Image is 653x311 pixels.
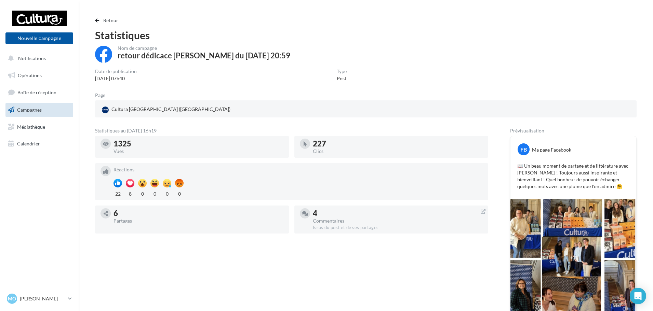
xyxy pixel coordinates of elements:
div: Cultura [GEOGRAPHIC_DATA] ([GEOGRAPHIC_DATA]) [101,104,232,115]
div: 0 [138,189,147,197]
div: Ma page Facebook [532,146,571,153]
a: Médiathèque [4,120,75,134]
div: Page [95,93,111,98]
div: Post [337,75,347,82]
span: Notifications [18,55,46,61]
span: Retour [103,17,119,23]
div: [DATE] 07h40 [95,75,137,82]
span: Campagnes [17,107,42,113]
div: Issus du post et de ses partages [313,225,483,231]
div: retour dédicace [PERSON_NAME] du [DATE] 20:59 [118,52,290,59]
div: Vues [114,149,283,154]
div: Statistiques [95,30,637,40]
div: Partages [114,218,283,223]
span: Boîte de réception [17,89,56,95]
button: Notifications [4,51,72,66]
span: Opérations [18,72,42,78]
div: Nom de campagne [118,46,290,51]
span: Mo [8,295,16,302]
div: Type [337,69,347,74]
div: 1325 [114,140,283,147]
div: Date de publication [95,69,137,74]
div: 8 [126,189,134,197]
div: Statistiques au [DATE] 16h19 [95,128,488,133]
div: Réactions [114,167,483,172]
div: 4 [313,210,483,217]
div: 0 [150,189,159,197]
p: [PERSON_NAME] [20,295,65,302]
a: Calendrier [4,137,75,151]
div: 0 [163,189,171,197]
button: Retour [95,16,121,25]
a: Campagnes [4,103,75,117]
div: FB [518,143,530,155]
div: Clics [313,149,483,154]
div: 0 [175,189,184,197]
a: Mo [PERSON_NAME] [5,292,73,305]
a: Boîte de réception [4,85,75,100]
p: 📖 Un beau moment de partage et de littérature avec [PERSON_NAME] ! Toujours aussi inspirante et b... [517,162,629,190]
div: Prévisualisation [510,128,637,133]
div: Commentaires [313,218,483,223]
span: Calendrier [17,141,40,146]
a: Cultura [GEOGRAPHIC_DATA] ([GEOGRAPHIC_DATA]) [101,104,277,115]
a: Opérations [4,68,75,83]
div: 22 [114,189,122,197]
button: Nouvelle campagne [5,32,73,44]
div: Open Intercom Messenger [630,288,646,304]
span: Médiathèque [17,124,45,129]
div: 227 [313,140,483,147]
div: 6 [114,210,283,217]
